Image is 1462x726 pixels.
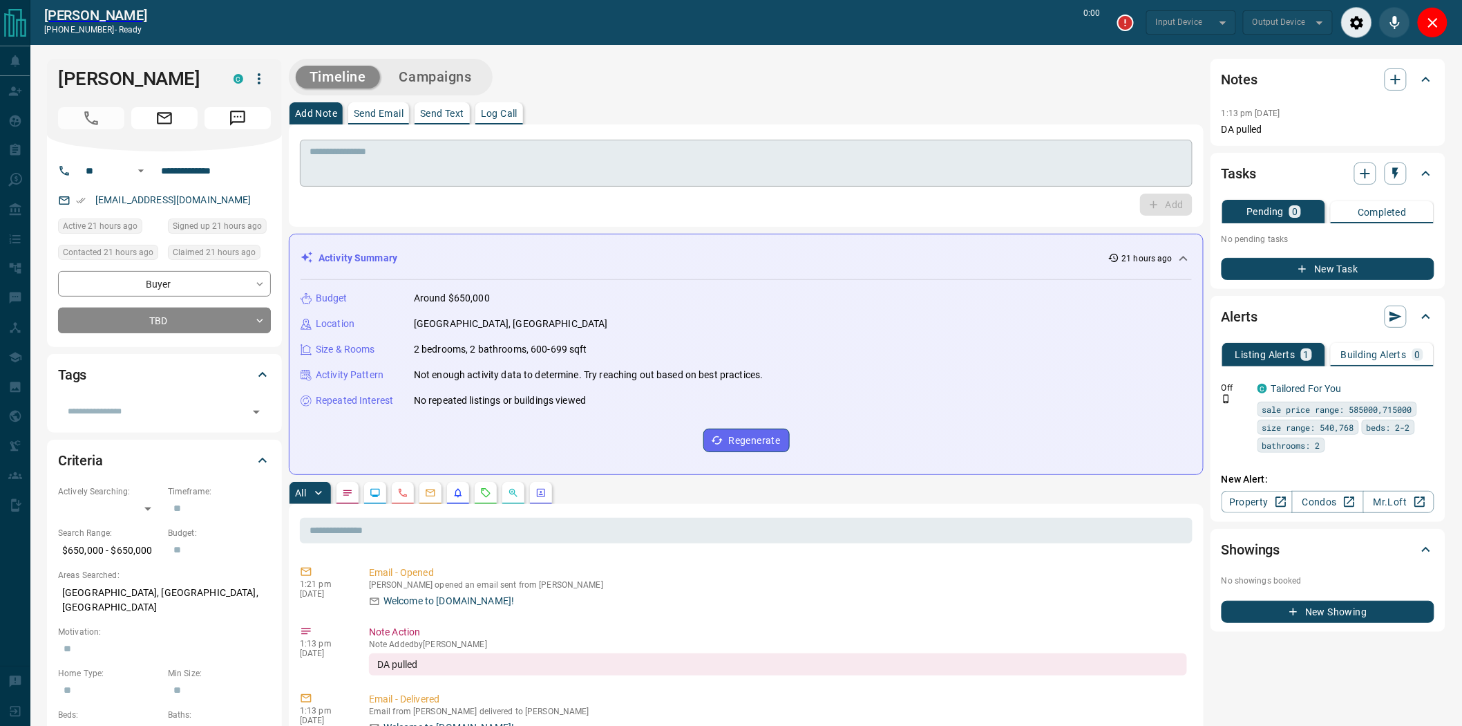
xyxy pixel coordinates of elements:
[1222,539,1280,561] h2: Showings
[133,162,149,179] button: Open
[508,487,519,499] svg: Opportunities
[1235,350,1295,360] p: Listing Alerts
[58,709,161,721] p: Beds:
[1084,7,1101,38] p: 0:00
[316,317,354,331] p: Location
[1417,7,1448,38] div: Close
[316,342,375,357] p: Size & Rooms
[1222,162,1256,185] h2: Tasks
[1262,402,1412,416] span: sale price range: 585000,715000
[1262,420,1354,434] span: size range: 540,768
[414,393,586,408] p: No repeated listings or buildings viewed
[173,245,256,259] span: Claimed 21 hours ago
[300,639,348,649] p: 1:13 pm
[58,527,161,539] p: Search Range:
[58,245,161,264] div: Sun Oct 12 2025
[1122,252,1173,265] p: 21 hours ago
[369,707,1187,716] p: Email from [PERSON_NAME] delivered to [PERSON_NAME]
[1262,438,1320,452] span: bathrooms: 2
[414,317,608,331] p: [GEOGRAPHIC_DATA], [GEOGRAPHIC_DATA]
[1257,384,1267,393] div: condos.ca
[369,653,1187,676] div: DA pulled
[168,485,271,498] p: Timeframe:
[168,667,271,680] p: Min Size:
[58,364,86,386] h2: Tags
[300,589,348,599] p: [DATE]
[354,109,404,118] p: Send Email
[58,271,271,297] div: Buyer
[95,194,251,205] a: [EMAIL_ADDRESS][DOMAIN_NAME]
[168,709,271,721] p: Baths:
[295,109,337,118] p: Add Note
[453,487,464,499] svg: Listing Alerts
[369,625,1187,640] p: Note Action
[1222,258,1434,280] button: New Task
[1358,207,1407,217] p: Completed
[316,368,383,382] p: Activity Pattern
[58,444,271,477] div: Criteria
[168,245,271,264] div: Sun Oct 12 2025
[58,539,161,562] p: $650,000 - $650,000
[1379,7,1410,38] div: Mute
[1222,300,1434,333] div: Alerts
[168,218,271,238] div: Sun Oct 12 2025
[58,569,271,581] p: Areas Searched:
[1222,63,1434,96] div: Notes
[247,402,266,422] button: Open
[1222,601,1434,623] button: New Showing
[1222,533,1434,566] div: Showings
[1222,122,1434,137] p: DA pulled
[369,640,1187,649] p: Note Added by [PERSON_NAME]
[316,393,393,408] p: Repeated Interest
[703,429,790,452] button: Regenerate
[1271,383,1342,394] a: Tailored For You
[76,196,86,205] svg: Email Verified
[1222,68,1257,91] h2: Notes
[1222,306,1257,328] h2: Alerts
[1246,207,1284,216] p: Pending
[58,626,271,638] p: Motivation:
[58,308,271,333] div: TBD
[173,219,262,233] span: Signed up 21 hours ago
[414,291,490,306] p: Around $650,000
[44,7,147,24] a: [PERSON_NAME]
[1363,491,1434,513] a: Mr.Loft
[131,107,198,129] span: Email
[1222,157,1434,190] div: Tasks
[58,358,271,391] div: Tags
[58,667,161,680] p: Home Type:
[480,487,491,499] svg: Requests
[300,716,348,725] p: [DATE]
[425,487,436,499] svg: Emails
[369,580,1187,590] p: [PERSON_NAME] opened an email sent from [PERSON_NAME]
[1222,109,1280,118] p: 1:13 pm [DATE]
[295,488,306,498] p: All
[1222,491,1293,513] a: Property
[296,66,380,89] button: Timeline
[234,74,243,84] div: condos.ca
[414,368,763,382] p: Not enough activity data to determine. Try reaching out based on best practices.
[342,487,353,499] svg: Notes
[44,24,147,36] p: [PHONE_NUMBER] -
[535,487,547,499] svg: Agent Actions
[369,692,1187,707] p: Email - Delivered
[481,109,518,118] p: Log Call
[119,25,142,35] span: ready
[300,649,348,658] p: [DATE]
[414,342,587,357] p: 2 bedrooms, 2 bathrooms, 600-699 sqft
[58,449,103,472] h2: Criteria
[316,291,348,306] p: Budget
[1222,575,1434,587] p: No showings booked
[63,219,137,233] span: Active 21 hours ago
[1292,207,1298,216] p: 0
[319,251,397,266] p: Activity Summary
[1341,350,1407,360] p: Building Alerts
[58,218,161,238] div: Sun Oct 12 2025
[1367,420,1410,434] span: beds: 2-2
[63,245,153,259] span: Contacted 21 hours ago
[1222,394,1231,404] svg: Push Notification Only
[386,66,486,89] button: Campaigns
[1222,382,1249,394] p: Off
[1292,491,1363,513] a: Condos
[1415,350,1421,360] p: 0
